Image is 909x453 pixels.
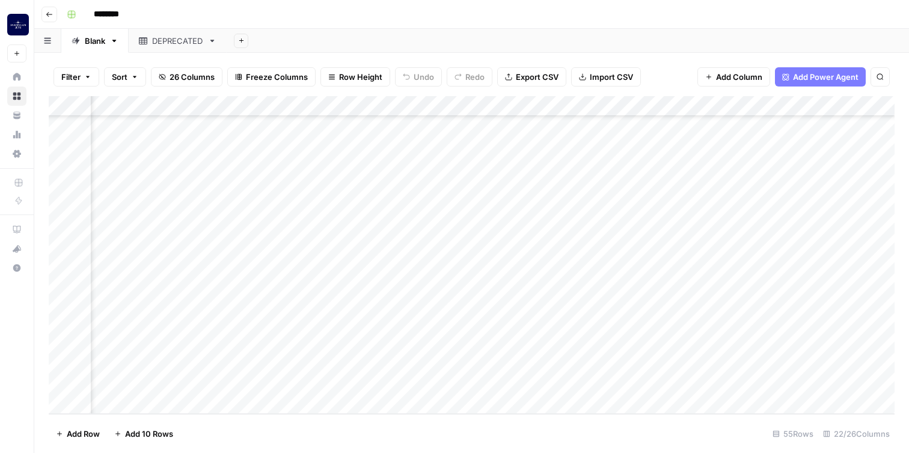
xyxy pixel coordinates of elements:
button: Undo [395,67,442,87]
span: Add Row [67,428,100,440]
span: Redo [465,71,485,83]
button: Redo [447,67,492,87]
span: Filter [61,71,81,83]
button: Import CSV [571,67,641,87]
button: Help + Support [7,258,26,278]
a: Home [7,67,26,87]
div: What's new? [8,240,26,258]
button: 26 Columns [151,67,222,87]
a: DEPRECATED [129,29,227,53]
div: DEPRECATED [152,35,203,47]
a: Usage [7,125,26,144]
button: Filter [54,67,99,87]
button: Add 10 Rows [107,424,180,443]
button: Add Row [49,424,107,443]
button: Row Height [320,67,390,87]
img: Magellan Jets Logo [7,14,29,35]
a: AirOps Academy [7,220,26,239]
div: 55 Rows [768,424,818,443]
button: Export CSV [497,67,566,87]
span: Sort [112,71,127,83]
button: Workspace: Magellan Jets [7,10,26,40]
span: Freeze Columns [246,71,308,83]
span: Add 10 Rows [125,428,173,440]
a: Your Data [7,106,26,125]
span: 26 Columns [170,71,215,83]
button: Freeze Columns [227,67,316,87]
a: Blank [61,29,129,53]
span: Row Height [339,71,382,83]
a: Browse [7,87,26,106]
div: 22/26 Columns [818,424,895,443]
button: Add Power Agent [775,67,866,87]
span: Export CSV [516,71,559,83]
span: Add Power Agent [793,71,858,83]
div: Blank [85,35,105,47]
button: Sort [104,67,146,87]
a: Settings [7,144,26,163]
button: What's new? [7,239,26,258]
button: Add Column [697,67,770,87]
span: Add Column [716,71,762,83]
span: Import CSV [590,71,633,83]
span: Undo [414,71,434,83]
